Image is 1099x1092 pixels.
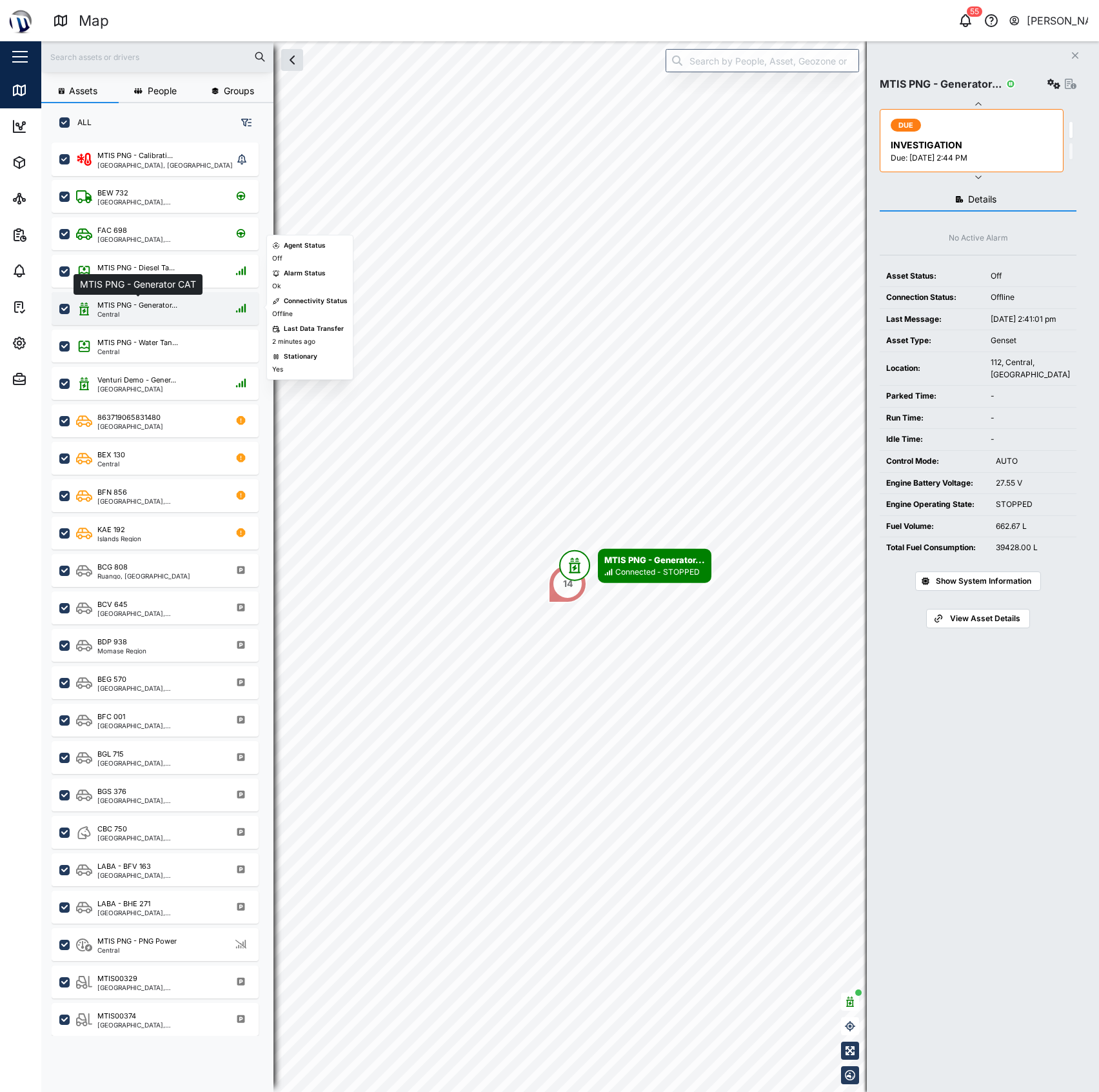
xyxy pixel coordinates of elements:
[97,300,177,311] div: MTIS PNG - Generator...
[34,336,79,350] div: Settings
[886,521,983,533] div: Fuel Volume:
[991,335,1070,347] div: Genset
[97,150,173,161] div: MTIS PNG - Calibrati...
[1008,12,1089,30] button: [PERSON_NAME]
[272,337,315,347] div: 2 minutes ago
[926,609,1029,628] a: View Asset Details
[97,423,163,430] div: [GEOGRAPHIC_DATA]
[97,498,221,504] div: [GEOGRAPHIC_DATA], [GEOGRAPHIC_DATA]
[886,412,978,424] div: Run Time:
[97,898,150,909] div: LABA - BHE 271
[97,722,221,729] div: [GEOGRAPHIC_DATA], [GEOGRAPHIC_DATA]
[886,362,978,375] div: Location:
[886,433,978,446] div: Idle Time:
[991,270,1070,283] div: Off
[915,571,1041,591] button: Show System Information
[97,412,161,423] div: 863719065831480
[97,573,190,579] div: Ruango, [GEOGRAPHIC_DATA]
[97,1011,136,1022] div: MTIS00374
[224,86,254,95] span: Groups
[97,162,233,168] div: [GEOGRAPHIC_DATA], [GEOGRAPHIC_DATA]
[34,155,74,170] div: Assets
[34,119,92,134] div: Dashboard
[272,309,293,319] div: Offline
[34,372,72,386] div: Admin
[34,300,69,314] div: Tasks
[49,47,266,66] input: Search assets or drivers
[70,117,92,128] label: ALL
[936,572,1031,590] span: Show System Information
[880,76,1002,92] div: MTIS PNG - Generator...
[97,386,176,392] div: [GEOGRAPHIC_DATA]
[604,553,705,566] div: MTIS PNG - Generator...
[967,6,982,17] div: 55
[97,861,151,872] div: LABA - BFV 163
[272,364,283,375] div: Yes
[97,1022,221,1028] div: [GEOGRAPHIC_DATA], [GEOGRAPHIC_DATA]
[891,152,1055,164] div: Due: [DATE] 2:44 PM
[559,549,711,583] div: Map marker
[97,535,141,542] div: Islands Region
[898,119,914,131] span: DUE
[950,610,1020,628] span: View Asset Details
[272,253,282,264] div: Off
[991,433,1070,446] div: -
[284,268,326,279] div: Alarm Status
[97,637,127,648] div: BDP 938
[886,270,978,283] div: Asset Status:
[148,86,177,95] span: People
[284,324,344,334] div: Last Data Transfer
[886,313,978,326] div: Last Message:
[69,86,97,95] span: Assets
[97,824,127,835] div: CBC 750
[284,352,317,362] div: Stationary
[996,542,1070,554] div: 39428.00 L
[886,455,983,468] div: Control Mode:
[97,263,175,273] div: MTIS PNG - Diesel Ta...
[97,749,124,760] div: BGL 715
[41,41,1099,1092] canvas: Map
[97,872,221,879] div: [GEOGRAPHIC_DATA], [GEOGRAPHIC_DATA]
[97,984,221,991] div: [GEOGRAPHIC_DATA], [GEOGRAPHIC_DATA]
[97,311,177,317] div: Central
[996,455,1070,468] div: AUTO
[284,296,348,306] div: Connectivity Status
[79,10,109,32] div: Map
[97,835,221,841] div: [GEOGRAPHIC_DATA], [GEOGRAPHIC_DATA]
[34,264,74,278] div: Alarms
[886,390,978,402] div: Parked Time:
[97,936,177,947] div: MTIS PNG - PNG Power
[97,225,127,236] div: FAC 698
[97,786,126,797] div: BGS 376
[991,292,1070,304] div: Offline
[97,524,125,535] div: KAE 192
[991,412,1070,424] div: -
[97,648,146,654] div: Momase Region
[97,487,127,498] div: BFN 856
[886,499,983,511] div: Engine Operating State:
[272,281,281,292] div: Ok
[949,232,1008,244] div: No Active Alarm
[97,760,221,766] div: [GEOGRAPHIC_DATA], [GEOGRAPHIC_DATA]
[52,138,273,1082] div: grid
[968,195,996,204] span: Details
[34,228,77,242] div: Reports
[886,335,978,347] div: Asset Type:
[97,199,221,205] div: [GEOGRAPHIC_DATA], [GEOGRAPHIC_DATA]
[996,499,1070,511] div: STOPPED
[97,599,128,610] div: BCV 645
[1027,13,1089,29] div: [PERSON_NAME]
[996,521,1070,533] div: 662.67 L
[97,273,175,280] div: Central
[97,375,176,386] div: Venturi Demo - Gener...
[97,450,125,461] div: BEX 130
[97,947,177,953] div: Central
[6,6,35,35] img: Main Logo
[563,577,573,591] div: 14
[891,138,1055,152] div: INVESTIGATION
[991,313,1070,326] div: [DATE] 2:41:01 pm
[886,292,978,304] div: Connection Status:
[97,711,125,722] div: BFC 001
[97,461,125,467] div: Central
[886,542,983,554] div: Total Fuel Consumption:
